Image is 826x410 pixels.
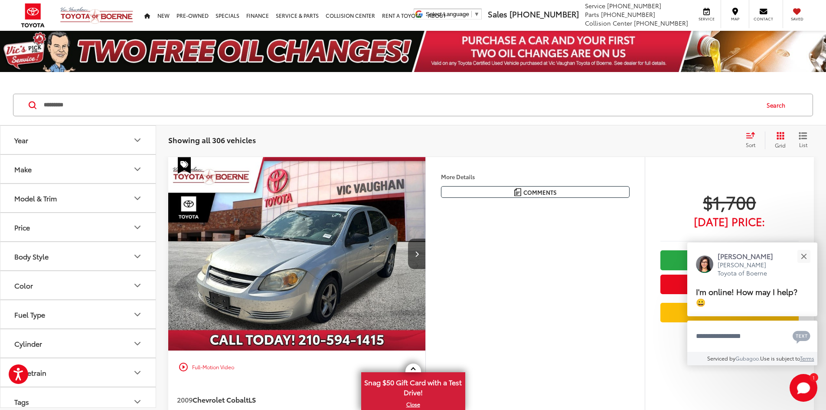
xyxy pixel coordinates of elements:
[0,155,157,183] button: MakeMake
[758,94,798,116] button: Search
[441,174,630,180] h4: More Details
[660,275,799,294] button: Get Price Now
[60,7,134,24] img: Vic Vaughan Toyota of Boerne
[132,135,143,145] div: Year
[754,16,773,22] span: Contact
[14,339,42,348] div: Cylinder
[799,141,807,148] span: List
[132,280,143,291] div: Color
[14,136,28,144] div: Year
[765,131,792,149] button: Grid View
[14,310,45,318] div: Fuel Type
[793,330,810,344] svg: Text
[523,188,557,197] span: Comments
[601,10,655,19] span: [PHONE_NUMBER]
[585,1,605,10] span: Service
[168,157,426,351] a: 2009 Chevrolet Cobalt LS2009 Chevrolet Cobalt LS2009 Chevrolet Cobalt LS2009 Chevrolet Cobalt LS
[660,217,799,226] span: [DATE] Price:
[14,252,49,260] div: Body Style
[718,251,782,261] p: [PERSON_NAME]
[792,131,814,149] button: List View
[177,395,387,404] a: 2009Chevrolet CobaltLS
[585,10,599,19] span: Parts
[14,194,57,202] div: Model & Trim
[132,222,143,233] div: Price
[718,261,782,278] p: [PERSON_NAME] Toyota of Boerne
[248,394,256,404] span: LS
[790,374,817,402] button: Toggle Chat Window
[0,358,157,387] button: DrivetrainDrivetrain
[426,11,469,17] span: Select Language
[488,8,507,20] span: Sales
[362,373,464,400] span: Snag $50 Gift Card with a Test Drive!
[0,271,157,299] button: ColorColor
[14,223,30,231] div: Price
[607,1,661,10] span: [PHONE_NUMBER]
[775,141,786,149] span: Grid
[697,16,716,22] span: Service
[132,164,143,174] div: Make
[790,374,817,402] svg: Start Chat
[193,394,248,404] span: Chevrolet Cobalt
[408,239,425,269] button: Next image
[813,375,815,379] span: 1
[687,321,817,352] textarea: Type your message
[0,300,157,328] button: Fuel TypeFuel Type
[725,16,744,22] span: Map
[168,157,426,351] div: 2009 Chevrolet Cobalt LS 0
[634,19,688,27] span: [PHONE_NUMBER]
[660,250,799,270] a: Check Availability
[0,242,157,270] button: Body StyleBody Style
[441,186,630,198] button: Comments
[735,354,760,362] a: Gubagoo.
[426,11,480,17] a: Select Language​
[800,354,814,362] a: Terms
[168,134,256,145] span: Showing all 306 vehicles
[0,213,157,241] button: PricePrice
[746,141,755,148] span: Sort
[168,157,426,351] img: 2009 Chevrolet Cobalt LS
[132,251,143,262] div: Body Style
[509,8,579,20] span: [PHONE_NUMBER]
[471,11,472,17] span: ​
[741,131,765,149] button: Select sort value
[0,329,157,358] button: CylinderCylinder
[132,193,143,203] div: Model & Trim
[43,95,758,115] input: Search by Make, Model, or Keyword
[132,338,143,349] div: Cylinder
[178,157,191,174] span: Special
[707,354,735,362] span: Serviced by
[660,303,799,322] a: Value Your Trade
[660,191,799,213] span: $1,700
[177,394,193,404] span: 2009
[514,188,521,196] img: Comments
[687,243,817,365] div: Close[PERSON_NAME][PERSON_NAME] Toyota of BoerneI'm online! How may I help? 😀Type your messageCha...
[790,326,813,346] button: Chat with SMS
[760,354,800,362] span: Use is subject to
[14,397,29,406] div: Tags
[132,367,143,378] div: Drivetrain
[14,368,46,377] div: Drivetrain
[794,247,813,266] button: Close
[474,11,480,17] span: ▼
[696,285,797,308] span: I'm online! How may I help? 😀
[14,165,32,173] div: Make
[787,16,806,22] span: Saved
[0,184,157,212] button: Model & TrimModel & Trim
[132,309,143,320] div: Fuel Type
[132,397,143,407] div: Tags
[585,19,632,27] span: Collision Center
[0,126,157,154] button: YearYear
[14,281,33,289] div: Color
